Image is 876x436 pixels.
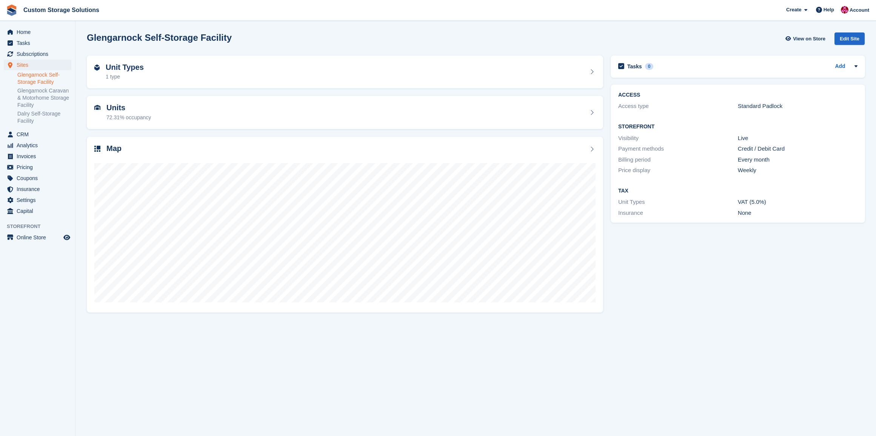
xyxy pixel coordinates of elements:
[738,198,858,206] div: VAT (5.0%)
[106,103,151,112] h2: Units
[618,188,858,194] h2: Tax
[4,184,71,194] a: menu
[618,209,738,217] div: Insurance
[17,162,62,173] span: Pricing
[4,173,71,183] a: menu
[87,55,603,89] a: Unit Types 1 type
[618,124,858,130] h2: Storefront
[738,145,858,153] div: Credit / Debit Card
[7,223,75,230] span: Storefront
[4,140,71,151] a: menu
[834,32,865,48] a: Edit Site
[17,184,62,194] span: Insurance
[20,4,102,16] a: Custom Storage Solutions
[106,144,122,153] h2: Map
[738,166,858,175] div: Weekly
[17,173,62,183] span: Coupons
[738,102,858,111] div: Standard Padlock
[4,49,71,59] a: menu
[87,32,232,43] h2: Glengarnock Self-Storage Facility
[17,60,62,70] span: Sites
[17,110,71,125] a: Dalry Self-Storage Facility
[87,96,603,129] a: Units 72.31% occupancy
[738,156,858,164] div: Every month
[17,129,62,140] span: CRM
[4,129,71,140] a: menu
[618,145,738,153] div: Payment methods
[835,62,845,71] a: Add
[17,151,62,162] span: Invoices
[106,114,151,122] div: 72.31% occupancy
[645,63,654,70] div: 0
[4,206,71,216] a: menu
[824,6,834,14] span: Help
[618,134,738,143] div: Visibility
[6,5,17,16] img: stora-icon-8386f47178a22dfd0bd8f6a31ec36ba5ce8667c1dd55bd0f319d3a0aa187defe.svg
[784,32,828,45] a: View on Store
[17,206,62,216] span: Capital
[17,195,62,205] span: Settings
[618,102,738,111] div: Access type
[17,87,71,109] a: Glengarnock Caravan & Motorhome Storage Facility
[4,38,71,48] a: menu
[17,49,62,59] span: Subscriptions
[4,162,71,173] a: menu
[4,195,71,205] a: menu
[4,27,71,37] a: menu
[841,6,848,14] img: Jack Alexander
[94,105,100,110] img: unit-icn-7be61d7bf1b0ce9d3e12c5938cc71ed9869f7b940bace4675aadf7bd6d80202e.svg
[87,137,603,313] a: Map
[17,27,62,37] span: Home
[17,140,62,151] span: Analytics
[834,32,865,45] div: Edit Site
[62,233,71,242] a: Preview store
[106,63,144,72] h2: Unit Types
[17,232,62,243] span: Online Store
[4,151,71,162] a: menu
[618,166,738,175] div: Price display
[94,65,100,71] img: unit-type-icn-2b2737a686de81e16bb02015468b77c625bbabd49415b5ef34ead5e3b44a266d.svg
[738,209,858,217] div: None
[786,6,801,14] span: Create
[738,134,858,143] div: Live
[4,232,71,243] a: menu
[618,92,858,98] h2: ACCESS
[618,156,738,164] div: Billing period
[627,63,642,70] h2: Tasks
[94,146,100,152] img: map-icn-33ee37083ee616e46c38cad1a60f524a97daa1e2b2c8c0bc3eb3415660979fc1.svg
[4,60,71,70] a: menu
[17,38,62,48] span: Tasks
[17,71,71,86] a: Glengarnock Self-Storage Facility
[106,73,144,81] div: 1 type
[850,6,869,14] span: Account
[618,198,738,206] div: Unit Types
[793,35,825,43] span: View on Store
